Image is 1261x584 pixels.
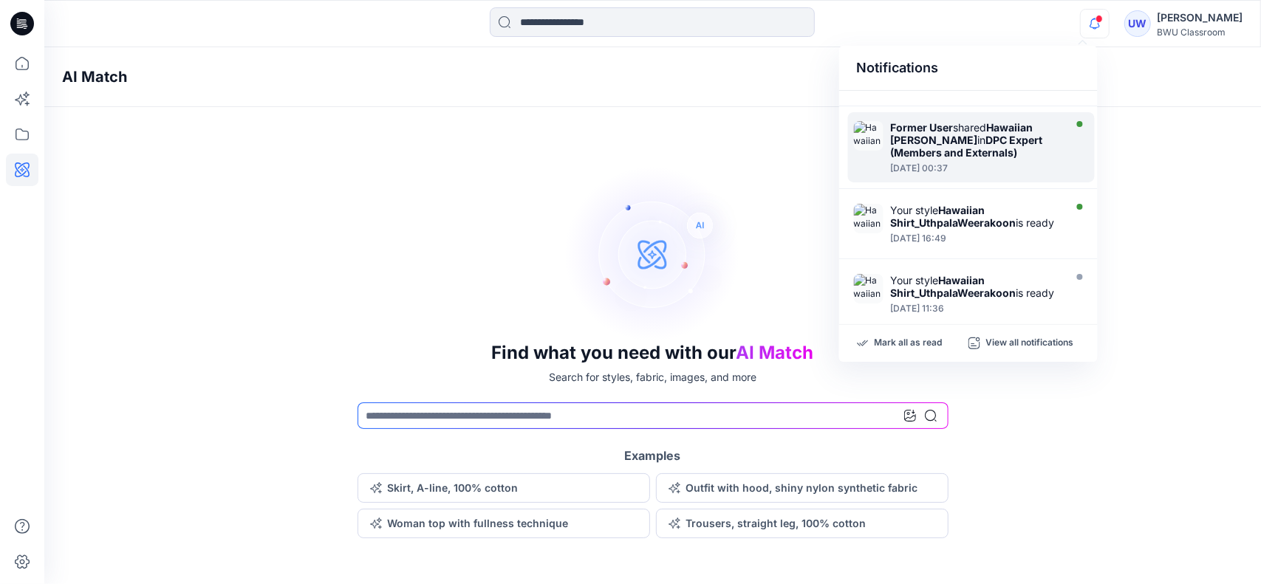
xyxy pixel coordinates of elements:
div: Your style is ready [891,204,1061,229]
div: UW [1124,10,1151,37]
button: Woman top with fullness technique [358,509,650,538]
div: Your style is ready [891,274,1061,299]
p: Search for styles, fabric, images, and more [549,369,756,385]
img: Hawaiian Shirt_UthpalaWeerakoon [854,274,884,303]
div: Tuesday, September 23, 2025 11:36 [891,303,1061,314]
img: Hawaiian Shirt_Lisha Sanders [854,121,884,151]
strong: DPC Expert (Members and Externals) [891,134,1043,159]
div: shared in [891,121,1061,159]
button: Outfit with hood, shiny nylon synthetic fabric [656,473,949,503]
div: Notifications [839,46,1098,91]
div: Wednesday, September 24, 2025 00:37 [891,163,1061,174]
span: AI Match [737,342,814,363]
div: BWU Classroom [1157,27,1243,38]
p: View all notifications [986,337,1074,350]
p: Mark all as read [875,337,943,350]
h3: Find what you need with our [492,343,814,363]
button: Trousers, straight leg, 100% cotton [656,509,949,538]
img: Hawaiian Shirt_UthpalaWeerakoon [854,204,884,233]
div: [PERSON_NAME] [1157,9,1243,27]
strong: Former User [891,121,954,134]
strong: Hawaiian Shirt_UthpalaWeerakoon [891,274,1016,299]
h4: AI Match [62,68,127,86]
h5: Examples [625,447,681,464]
button: Skirt, A-line, 100% cotton [358,473,650,503]
img: AI Search [564,165,742,343]
div: Tuesday, September 23, 2025 16:49 [891,233,1061,244]
strong: Hawaiian [PERSON_NAME] [891,121,1033,146]
strong: Hawaiian Shirt_UthpalaWeerakoon [891,204,1016,229]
